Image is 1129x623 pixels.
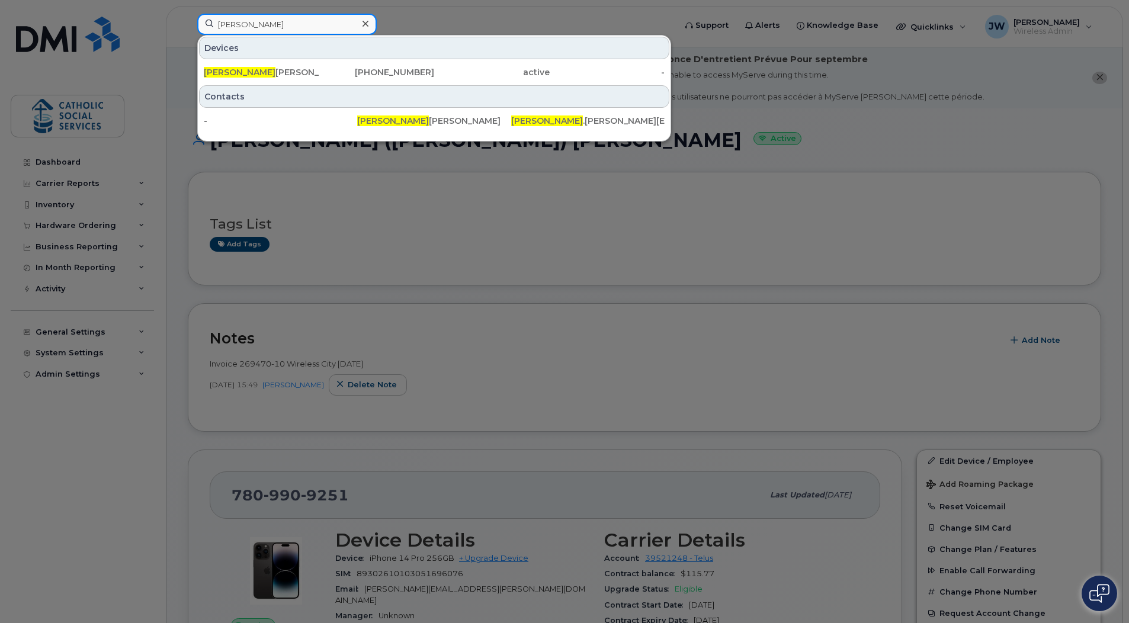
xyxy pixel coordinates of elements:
[357,115,511,127] div: [PERSON_NAME]
[199,110,669,131] a: -[PERSON_NAME][PERSON_NAME][PERSON_NAME].[PERSON_NAME][EMAIL_ADDRESS][DOMAIN_NAME]
[199,62,669,83] a: [PERSON_NAME][PERSON_NAME][PHONE_NUMBER]active-
[204,67,275,78] span: [PERSON_NAME]
[204,115,357,127] div: -
[199,37,669,59] div: Devices
[511,115,665,127] div: .[PERSON_NAME][EMAIL_ADDRESS][DOMAIN_NAME]
[434,66,550,78] div: active
[319,66,435,78] div: [PHONE_NUMBER]
[199,85,669,108] div: Contacts
[1089,584,1109,603] img: Open chat
[204,66,319,78] div: [PERSON_NAME]
[357,115,429,126] span: [PERSON_NAME]
[550,66,665,78] div: -
[511,115,583,126] span: [PERSON_NAME]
